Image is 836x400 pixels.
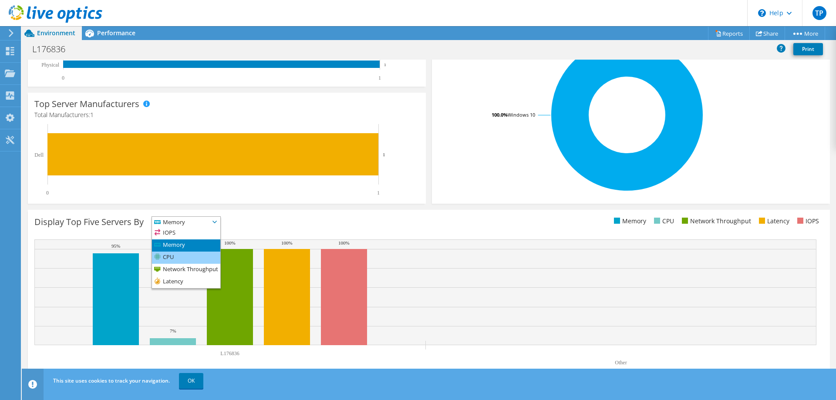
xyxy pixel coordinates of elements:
[90,111,94,119] span: 1
[793,43,823,55] a: Print
[615,360,627,366] text: Other
[281,240,293,245] text: 100%
[795,216,819,226] li: IOPS
[41,62,59,68] text: Physical
[152,264,220,276] li: Network Throughput
[812,6,826,20] span: TP
[612,216,646,226] li: Memory
[652,216,674,226] li: CPU
[53,377,170,384] span: This site uses cookies to track your navigation.
[28,44,79,54] h1: L176836
[34,110,419,120] h4: Total Manufacturers:
[758,9,766,17] svg: \n
[785,27,825,40] a: More
[338,240,350,245] text: 100%
[37,29,75,37] span: Environment
[170,328,176,333] text: 7%
[152,252,220,264] li: CPU
[46,190,49,196] text: 0
[492,111,508,118] tspan: 100.0%
[508,111,535,118] tspan: Windows 10
[152,217,209,227] span: Memory
[757,216,789,226] li: Latency
[384,63,386,67] text: 1
[62,75,64,81] text: 0
[708,27,750,40] a: Reports
[377,190,380,196] text: 1
[97,29,135,37] span: Performance
[152,276,220,288] li: Latency
[220,350,239,356] text: L176836
[224,240,236,245] text: 100%
[34,152,44,158] text: Dell
[680,216,751,226] li: Network Throughput
[749,27,785,40] a: Share
[111,243,120,249] text: 95%
[34,99,139,109] h3: Top Server Manufacturers
[152,239,220,252] li: Memory
[179,373,203,389] a: OK
[378,75,381,81] text: 1
[383,152,385,157] text: 1
[152,227,220,239] li: IOPS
